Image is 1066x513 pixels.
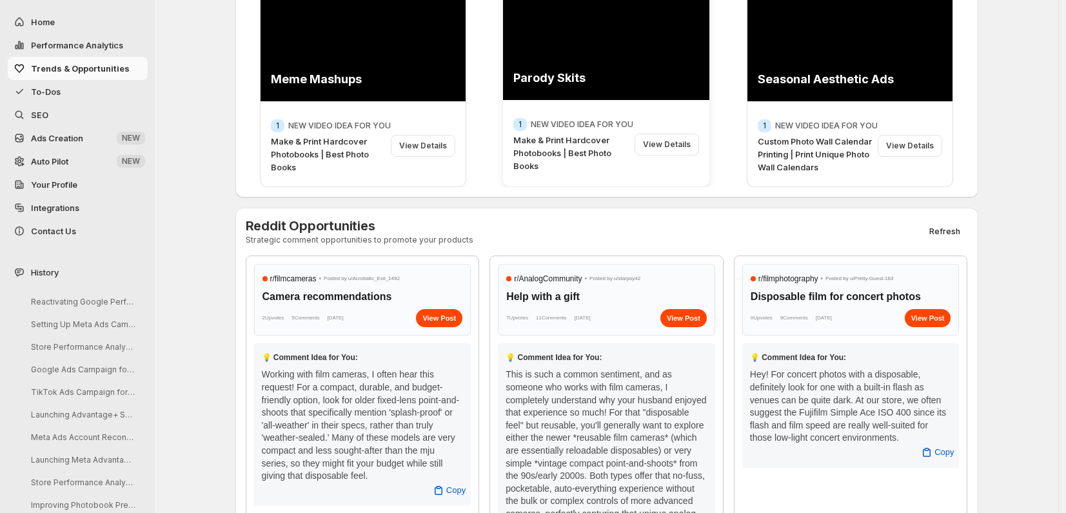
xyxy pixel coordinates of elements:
button: Performance Analytics [8,34,148,57]
button: Copy [424,480,473,501]
span: 1 [763,121,766,131]
button: Store Performance Analysis and Recommendations [21,337,143,357]
h3: Help with a gift [506,290,707,304]
a: View Post [905,309,951,327]
a: Your Profile [8,173,148,196]
span: Auto Pilot [31,156,68,166]
button: Copy [913,442,962,463]
div: Seasonal Aesthetic Ads [758,71,897,87]
p: NEW VIDEO IDEA FOR YOU [775,121,878,131]
button: Refresh [922,223,968,241]
button: Setting Up Meta Ads Campaign [21,314,143,334]
button: Trends & Opportunities [8,57,148,80]
button: Home [8,10,148,34]
div: Working with film cameras, I often hear this request! For a compact, durable, and budget-friendly... [262,368,464,482]
h3: Reddit Opportunities [246,218,473,234]
div: View Details [391,135,455,157]
span: Contact Us [31,226,76,236]
span: History [31,266,59,279]
span: Refresh [929,226,960,237]
button: TikTok Ads Campaign for Best Product [21,382,143,402]
span: Trends & Opportunities [31,63,130,74]
span: 7 Upvotes [506,312,528,325]
button: Meta Ads Account Reconnection & Audit [21,427,143,447]
span: 2 Upvotes [262,312,284,325]
button: To-Dos [8,80,148,103]
span: 1 [276,121,279,131]
span: r/ filmphotography [758,272,818,285]
span: 5 Comments [291,312,319,325]
span: • [821,272,824,285]
span: 💡 Comment Idea for You: [506,353,602,362]
h3: Camera recommendations [262,290,463,304]
p: NEW VIDEO IDEA FOR YOU [531,119,633,130]
span: 0 Upvotes [751,312,773,325]
span: • [319,272,322,285]
p: Make & Print Hardcover Photobooks | Best Photo Books [513,134,629,172]
span: 9 Comments [780,312,808,325]
span: Posted by u/ Acrobatic_Exit_1492 [324,272,400,285]
a: Auto Pilot [8,150,148,173]
div: View Details [878,135,942,157]
span: Copy [934,446,954,459]
span: r/ AnalogCommunity [514,272,582,285]
div: Parody Skits [513,70,654,86]
div: Meme Mashups [271,71,410,87]
button: Google Ads Campaign for Shopify Product [21,359,143,379]
p: Custom Photo Wall Calendar Printing | Print Unique Photo Wall Calendars [758,135,873,174]
div: Hey! For concert photos with a disposable, definitely look for one with a built-in flash as venue... [750,368,952,445]
a: SEO [8,103,148,126]
span: Posted by u/ Pretty-Guest-183 [825,272,893,285]
button: Contact Us [8,219,148,243]
span: Copy [446,484,466,497]
a: View Post [660,309,707,327]
span: 11 Comments [536,312,567,325]
span: Your Profile [31,179,77,190]
a: View Post [416,309,462,327]
span: NEW [122,156,140,166]
button: Reactivating Google Performance Max Campaign [21,292,143,312]
div: View Details [635,134,699,156]
span: Ads Creation [31,133,83,143]
span: [DATE] [816,312,832,325]
span: NEW [122,133,140,143]
span: Performance Analytics [31,40,123,50]
p: Strategic comment opportunities to promote your products [246,235,473,245]
span: Integrations [31,203,79,213]
span: SEO [31,110,48,120]
span: [DATE] [575,312,591,325]
span: • [585,272,587,285]
button: Ads Creation [8,126,148,150]
h3: Disposable film for concert photos [751,290,951,304]
span: Home [31,17,55,27]
span: 1 [518,119,522,130]
p: NEW VIDEO IDEA FOR YOU [288,121,391,131]
button: Launching Meta Advantage+ Shopping Campaign [21,450,143,470]
span: 💡 Comment Idea for You: [750,353,846,362]
span: r/ filmcameras [270,272,317,285]
button: Launching Advantage+ Shopping Campaign on Meta [21,405,143,425]
span: Posted by u/ starpsy42 [589,272,640,285]
button: Store Performance Analysis and Suggestions [21,472,143,492]
span: [DATE] [327,312,343,325]
span: 💡 Comment Idea for You: [262,353,358,362]
span: To-Dos [31,86,61,97]
p: Make & Print Hardcover Photobooks | Best Photo Books [271,135,386,174]
a: Integrations [8,196,148,219]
